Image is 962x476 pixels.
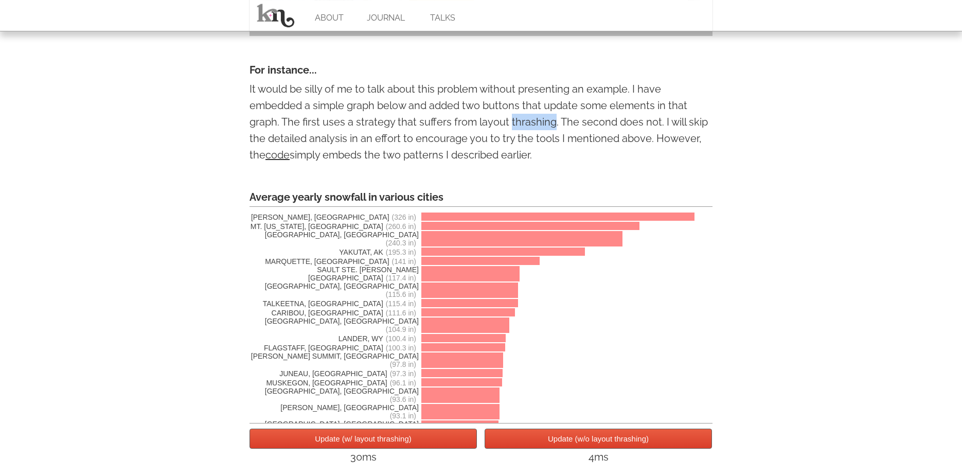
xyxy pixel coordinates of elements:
span: [GEOGRAPHIC_DATA], [GEOGRAPHIC_DATA] [250,420,419,436]
span: YAKUTAT, AK [250,248,419,256]
span: MUSKEGON, [GEOGRAPHIC_DATA] [250,379,419,387]
span: (117.4 in) [386,274,416,282]
div: 30ms [250,449,477,465]
span: [GEOGRAPHIC_DATA], [GEOGRAPHIC_DATA] [250,387,419,403]
span: (97.8 in) [390,360,416,368]
span: [PERSON_NAME] SUMMIT, [GEOGRAPHIC_DATA] [250,352,419,368]
span: FLAGSTAFF, [GEOGRAPHIC_DATA] [250,344,419,352]
span: (104.9 in) [386,325,416,333]
span: MARQUETTE, [GEOGRAPHIC_DATA] [250,257,419,266]
span: SAULT STE. [PERSON_NAME][GEOGRAPHIC_DATA] [250,266,419,282]
div: 4ms [485,449,712,465]
span: (111.6 in) [386,309,416,317]
span: (96.1 in) [390,379,416,387]
button: Update (w/o layout thrashing) [485,429,712,449]
span: JUNEAU, [GEOGRAPHIC_DATA] [250,369,419,378]
span: TALKEETNA, [GEOGRAPHIC_DATA] [250,299,419,308]
span: LANDER, WY [250,334,419,343]
span: (100.4 in) [386,334,416,343]
span: [GEOGRAPHIC_DATA], [GEOGRAPHIC_DATA] [250,317,419,333]
span: (141 in) [392,257,416,266]
span: [GEOGRAPHIC_DATA], [GEOGRAPHIC_DATA] [250,231,419,247]
span: (100.3 in) [386,344,416,352]
span: (97.3 in) [390,369,416,378]
span: (93.6 in) [390,395,416,403]
span: MT. [US_STATE], [GEOGRAPHIC_DATA] [250,222,419,231]
h4: For instance... [250,62,712,78]
span: (93.1 in) [390,412,416,420]
span: (240.3 in) [386,239,416,247]
p: It would be silly of me to talk about this problem without presenting an example. I have embedded... [250,81,712,163]
span: CARIBOU, [GEOGRAPHIC_DATA] [250,309,419,317]
span: [PERSON_NAME], [GEOGRAPHIC_DATA] [250,403,419,420]
span: [PERSON_NAME], [GEOGRAPHIC_DATA] [250,213,419,221]
span: (195.3 in) [386,248,416,256]
span: (115.4 in) [386,299,416,308]
span: (260.6 in) [386,222,416,231]
button: Update (w/ layout thrashing) [250,429,477,449]
span: (326 in) [392,213,416,221]
span: (115.6 in) [386,290,416,298]
span: [GEOGRAPHIC_DATA], [GEOGRAPHIC_DATA] [250,282,419,298]
a: code [265,149,290,161]
div: Average yearly snowfall in various cities [250,189,712,207]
